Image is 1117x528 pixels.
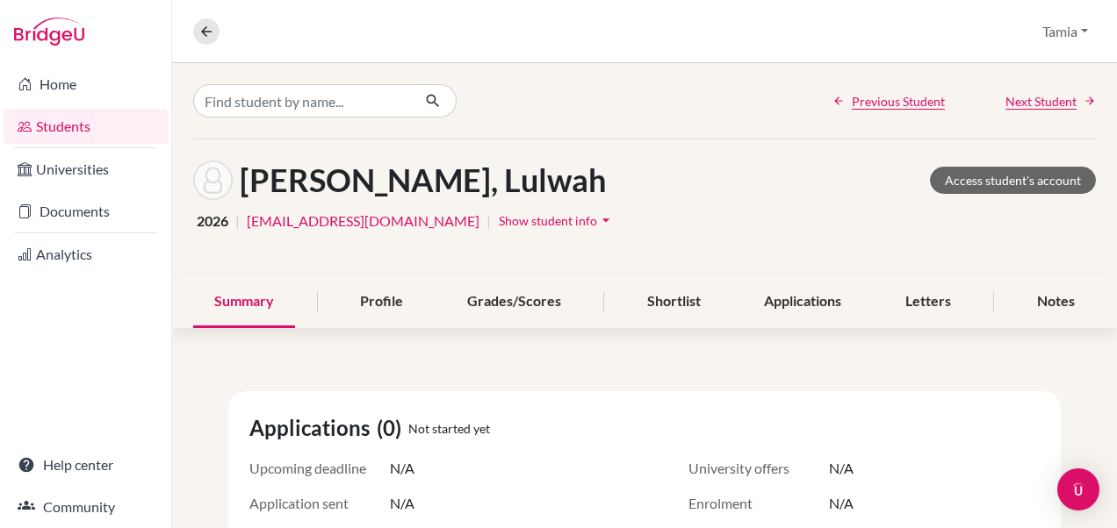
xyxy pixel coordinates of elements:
[498,207,616,234] button: Show student infoarrow_drop_down
[499,213,597,228] span: Show student info
[832,92,945,111] a: Previous Student
[193,161,233,200] img: Lulwah Al Ajmi's avatar
[4,194,168,229] a: Documents
[197,210,228,232] span: 2026
[1034,15,1096,48] button: Tamia
[193,84,411,118] input: Find student by name...
[4,489,168,524] a: Community
[1005,92,1096,111] a: Next Student
[377,412,408,444] span: (0)
[249,412,377,444] span: Applications
[235,210,240,232] span: |
[1057,468,1099,510] div: Open Intercom Messenger
[930,167,1096,194] a: Access student's account
[408,419,490,438] span: Not started yet
[193,276,295,328] div: Summary
[4,447,168,482] a: Help center
[852,92,945,111] span: Previous Student
[14,18,84,46] img: Bridge-U
[4,67,168,102] a: Home
[247,210,479,232] a: [EMAIL_ADDRESS][DOMAIN_NAME]
[626,276,722,328] div: Shortlist
[390,458,414,479] span: N/A
[486,210,491,232] span: |
[4,152,168,187] a: Universities
[884,276,972,328] div: Letters
[339,276,424,328] div: Profile
[4,237,168,272] a: Analytics
[240,161,606,199] h1: [PERSON_NAME], Lulwah
[597,211,615,229] i: arrow_drop_down
[390,493,414,514] span: N/A
[1016,276,1096,328] div: Notes
[1005,92,1077,111] span: Next Student
[249,493,390,514] span: Application sent
[688,493,829,514] span: Enrolment
[743,276,862,328] div: Applications
[249,458,390,479] span: Upcoming deadline
[688,458,829,479] span: University offers
[4,109,168,144] a: Students
[829,493,854,514] span: N/A
[446,276,582,328] div: Grades/Scores
[829,458,854,479] span: N/A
